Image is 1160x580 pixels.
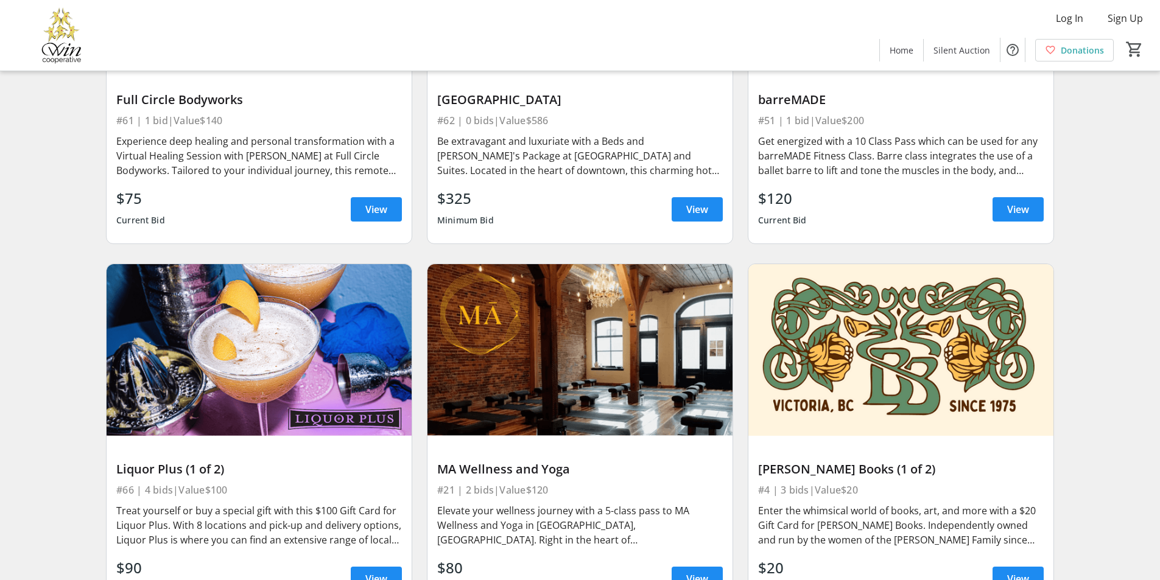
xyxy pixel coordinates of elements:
span: View [365,202,387,217]
img: Bolen Books (1 of 2) [748,264,1053,436]
div: $75 [116,187,165,209]
button: Log In [1046,9,1093,28]
div: [PERSON_NAME] Books (1 of 2) [758,462,1044,477]
span: Silent Auction [933,44,990,57]
div: $80 [437,557,486,579]
div: Current Bid [758,209,807,231]
div: Minimum Bid [437,209,494,231]
div: [GEOGRAPHIC_DATA] [437,93,723,107]
span: View [1007,202,1029,217]
a: View [993,197,1044,222]
div: #21 | 2 bids | Value $120 [437,481,723,498]
div: $325 [437,187,494,209]
div: Treat yourself or buy a special gift with this $100 Gift Card for Liquor Plus. With 8 locations a... [116,503,402,547]
div: #66 | 4 bids | Value $100 [116,481,402,498]
a: Home [880,39,923,61]
div: MA Wellness and Yoga [437,462,723,477]
div: #4 | 3 bids | Value $20 [758,481,1044,498]
button: Help [1000,38,1025,62]
div: #51 | 1 bid | Value $200 [758,112,1044,129]
div: $20 [758,557,807,579]
img: Victoria Women In Need Community Cooperative's Logo [7,5,116,66]
span: Log In [1056,11,1083,26]
div: #61 | 1 bid | Value $140 [116,112,402,129]
div: Get energized with a 10 Class Pass which can be used for any barreMADE Fitness Class. Barre class... [758,134,1044,178]
div: Liquor Plus (1 of 2) [116,462,402,477]
span: Sign Up [1108,11,1143,26]
div: barreMADE [758,93,1044,107]
div: Current Bid [116,209,165,231]
img: Liquor Plus (1 of 2) [107,264,412,436]
a: Silent Auction [924,39,1000,61]
span: Home [890,44,913,57]
div: Experience deep healing and personal transformation with a Virtual Healing Session with [PERSON_N... [116,134,402,178]
a: View [672,197,723,222]
div: Elevate your wellness journey with a 5-class pass to MA Wellness and Yoga in [GEOGRAPHIC_DATA], [... [437,503,723,547]
div: Full Circle Bodyworks [116,93,402,107]
a: Donations [1035,39,1114,61]
a: View [351,197,402,222]
button: Cart [1123,38,1145,60]
div: $90 [116,557,165,579]
span: Donations [1061,44,1104,57]
div: #62 | 0 bids | Value $586 [437,112,723,129]
img: MA Wellness and Yoga [427,264,733,436]
div: Be extravagant and luxuriate with a Beds and [PERSON_NAME]'s Package at [GEOGRAPHIC_DATA] and Sui... [437,134,723,178]
div: Enter the whimsical world of books, art, and more with a $20 Gift Card for [PERSON_NAME] Books. I... [758,503,1044,547]
button: Sign Up [1098,9,1153,28]
span: View [686,202,708,217]
div: $120 [758,187,807,209]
